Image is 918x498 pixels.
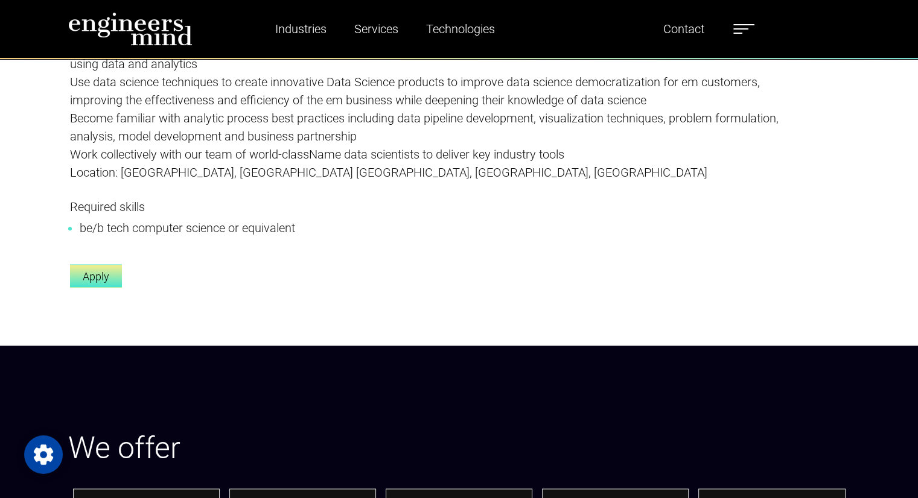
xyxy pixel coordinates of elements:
h5: Required skills [70,200,809,214]
p: Location: [GEOGRAPHIC_DATA], [GEOGRAPHIC_DATA] [GEOGRAPHIC_DATA], [GEOGRAPHIC_DATA], [GEOGRAPHIC_... [70,163,809,181]
li: be/b tech computer science or equivalent [80,219,799,237]
a: Apply [70,264,122,288]
a: Contact [658,15,709,43]
img: logo [68,12,193,46]
a: Industries [270,15,331,43]
p: Use data science techniques to create innovative Data Science products to improve data science de... [70,73,809,109]
p: Become familiar with analytic process best practices including data pipeline development, visuali... [70,109,809,145]
a: Technologies [421,15,500,43]
a: Services [349,15,403,43]
span: We offer [68,430,180,465]
p: Work collectively with our team of world-className data scientists to deliver key industry tools [70,145,809,163]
